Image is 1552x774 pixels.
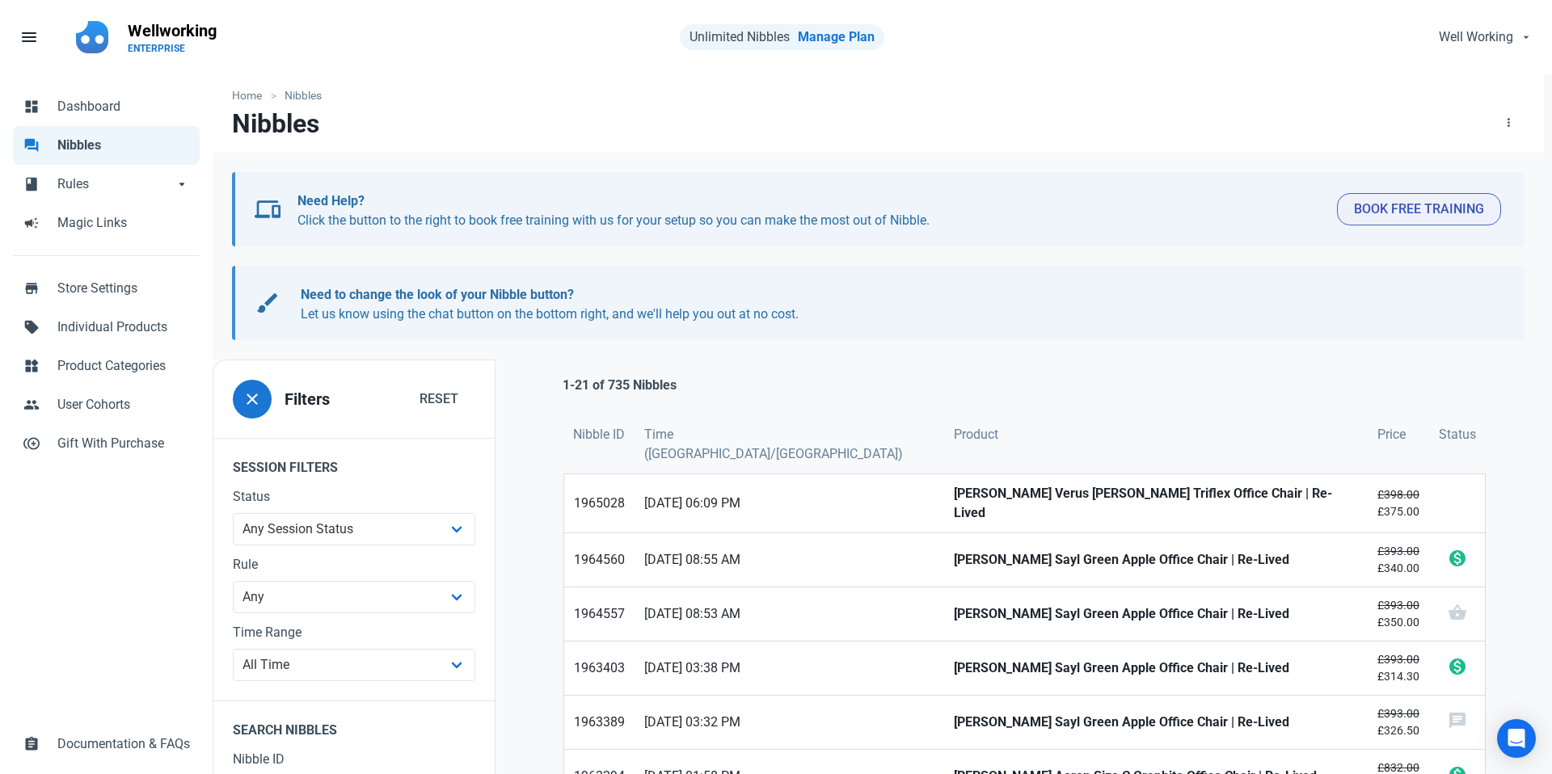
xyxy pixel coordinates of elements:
button: Reset [403,383,475,415]
a: [PERSON_NAME] Sayl Green Apple Office Chair | Re-Lived [944,587,1368,641]
small: £314.30 [1377,651,1419,685]
span: widgets [23,356,40,372]
span: Dashboard [57,97,190,116]
div: Open Intercom Messenger [1497,719,1536,758]
span: control_point_duplicate [23,434,40,450]
a: 1963389 [564,696,635,749]
span: Product [954,425,998,444]
a: storeStore Settings [13,269,200,308]
a: 1965028 [564,474,635,532]
a: £393.00£350.00 [1368,587,1429,641]
span: Magic Links [57,213,190,233]
p: 1-21 of 735 Nibbles [563,376,677,395]
a: forumNibbles [13,126,200,165]
span: Nibble ID [573,425,625,444]
a: sellIndividual Products [13,308,200,347]
span: [DATE] 08:55 AM [644,550,934,570]
small: £350.00 [1377,597,1419,631]
label: Nibble ID [233,750,475,769]
span: Nibbles [57,136,190,155]
span: assignment [23,734,40,751]
a: widgetsProduct Categories [13,347,200,385]
a: [DATE] 08:53 AM [635,587,944,641]
a: monetization_on [1429,533,1485,587]
a: [PERSON_NAME] Verus [PERSON_NAME] Triflex Office Chair | Re-Lived [944,474,1368,532]
span: [DATE] 06:09 PM [644,494,934,513]
a: 1964557 [564,587,635,641]
span: Reset [420,389,458,409]
span: menu [19,27,39,47]
a: [DATE] 03:38 PM [635,641,944,695]
s: £393.00 [1377,545,1419,557]
nav: breadcrumbs [213,74,1544,107]
span: Store Settings [57,279,190,298]
span: Well Working [1439,27,1513,47]
span: brush [255,290,280,316]
span: Unlimited Nibbles [690,29,790,44]
legend: Session Filters [213,438,495,487]
a: £393.00£326.50 [1368,696,1429,749]
s: £393.00 [1377,707,1419,720]
label: Rule [233,555,475,574]
s: £832.00 [1377,761,1419,774]
a: control_point_duplicateGift With Purchase [13,424,200,463]
a: peopleUser Cohorts [13,385,200,424]
a: bookRulesarrow_drop_down [13,165,200,204]
legend: Search Nibbles [213,700,495,750]
a: shopping_basket [1429,587,1485,641]
span: Time ([GEOGRAPHIC_DATA]/[GEOGRAPHIC_DATA]) [644,425,934,464]
span: monetization_on [1448,549,1467,568]
a: £398.00£375.00 [1368,474,1429,532]
small: £340.00 [1377,543,1419,577]
s: £398.00 [1377,488,1419,501]
a: [PERSON_NAME] Sayl Green Apple Office Chair | Re-Lived [944,533,1368,587]
small: £326.50 [1377,705,1419,739]
h1: Nibbles [232,109,319,138]
span: Documentation & FAQs [57,734,190,754]
div: Well Working [1425,21,1542,53]
a: assignmentDocumentation & FAQs [13,725,200,763]
label: Status [233,487,475,507]
a: £393.00£314.30 [1368,641,1429,695]
p: Wellworking [128,19,217,42]
span: Product Categories [57,356,190,376]
span: campaign [23,213,40,229]
button: Book Free Training [1337,193,1501,225]
span: sell [23,318,40,334]
a: WellworkingENTERPRISE [118,13,226,61]
span: forum [23,136,40,152]
h3: Filters [285,390,330,409]
span: devices [255,196,280,222]
span: book [23,175,40,191]
small: £375.00 [1377,486,1419,520]
span: Price [1377,425,1406,444]
span: monetization_on [1448,657,1467,676]
span: [DATE] 08:53 AM [644,604,934,624]
s: £393.00 [1377,653,1419,666]
span: Status [1439,425,1476,444]
a: 1963403 [564,641,635,695]
span: dashboard [23,97,40,113]
a: campaignMagic Links [13,204,200,242]
a: [DATE] 06:09 PM [635,474,944,532]
a: dashboardDashboard [13,87,200,126]
strong: [PERSON_NAME] Sayl Green Apple Office Chair | Re-Lived [954,550,1358,570]
p: Let us know using the chat button on the bottom right, and we'll help you out at no cost. [301,285,1486,324]
span: Gift With Purchase [57,434,190,453]
b: Need to change the look of your Nibble button? [301,287,574,302]
a: [DATE] 03:32 PM [635,696,944,749]
span: arrow_drop_down [174,175,190,191]
span: chat [1448,711,1467,730]
a: Home [232,87,270,104]
span: Book Free Training [1354,200,1484,219]
span: people [23,395,40,411]
a: Manage Plan [798,29,875,44]
p: ENTERPRISE [128,42,217,55]
p: Click the button to the right to book free training with us for your setup so you can make the mo... [297,191,1324,230]
button: close [233,380,272,419]
a: [DATE] 08:55 AM [635,533,944,587]
a: monetization_on [1429,641,1485,695]
strong: [PERSON_NAME] Verus [PERSON_NAME] Triflex Office Chair | Re-Lived [954,484,1358,523]
span: [DATE] 03:38 PM [644,658,934,678]
a: [PERSON_NAME] Sayl Green Apple Office Chair | Re-Lived [944,641,1368,695]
